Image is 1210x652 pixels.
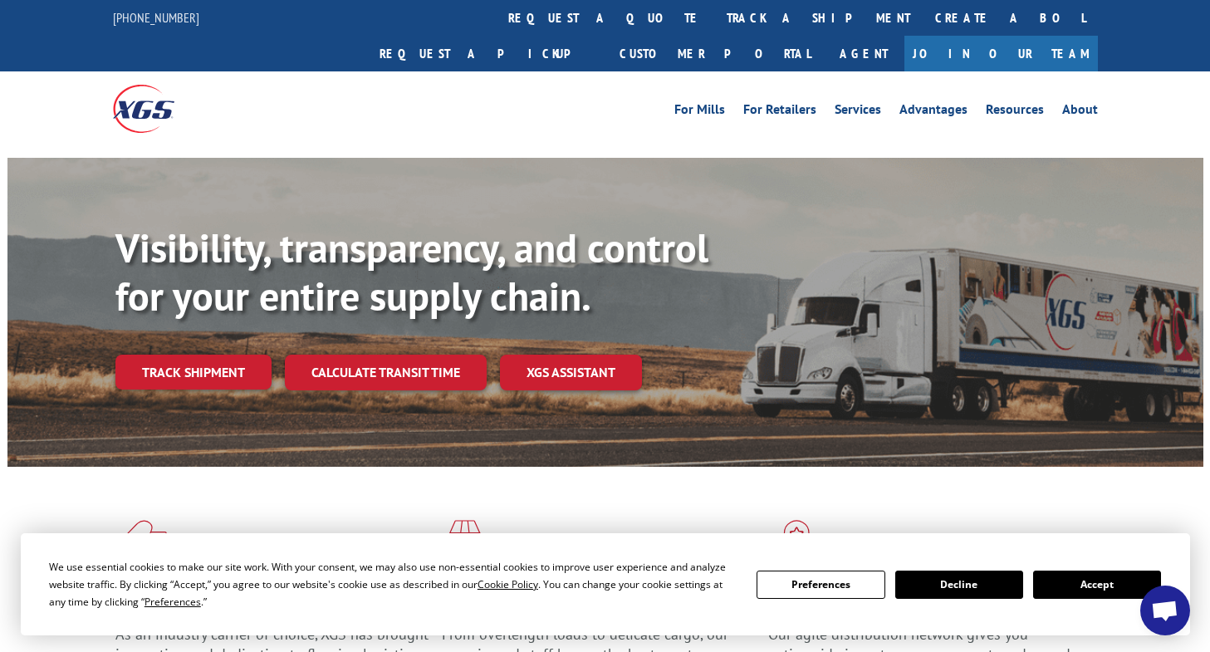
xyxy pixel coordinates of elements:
a: Customer Portal [607,36,823,71]
div: Cookie Consent Prompt [21,533,1190,635]
img: xgs-icon-flagship-distribution-model-red [768,520,825,563]
a: For Retailers [743,103,816,121]
a: Resources [986,103,1044,121]
button: Decline [895,571,1023,599]
a: [PHONE_NUMBER] [113,9,199,26]
a: About [1062,103,1098,121]
img: xgs-icon-focused-on-flooring-red [442,520,481,563]
a: Agent [823,36,904,71]
span: Preferences [145,595,201,609]
a: Request a pickup [367,36,607,71]
a: Advantages [899,103,968,121]
div: Open chat [1140,586,1190,635]
div: We use essential cookies to make our site work. With your consent, we may also use non-essential ... [49,558,737,610]
a: Track shipment [115,355,272,390]
a: Join Our Team [904,36,1098,71]
a: Calculate transit time [285,355,487,390]
a: XGS ASSISTANT [500,355,642,390]
a: Services [835,103,881,121]
a: For Mills [674,103,725,121]
b: Visibility, transparency, and control for your entire supply chain. [115,222,708,321]
button: Accept [1033,571,1161,599]
img: xgs-icon-total-supply-chain-intelligence-red [115,520,167,563]
button: Preferences [757,571,884,599]
span: Cookie Policy [478,577,538,591]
